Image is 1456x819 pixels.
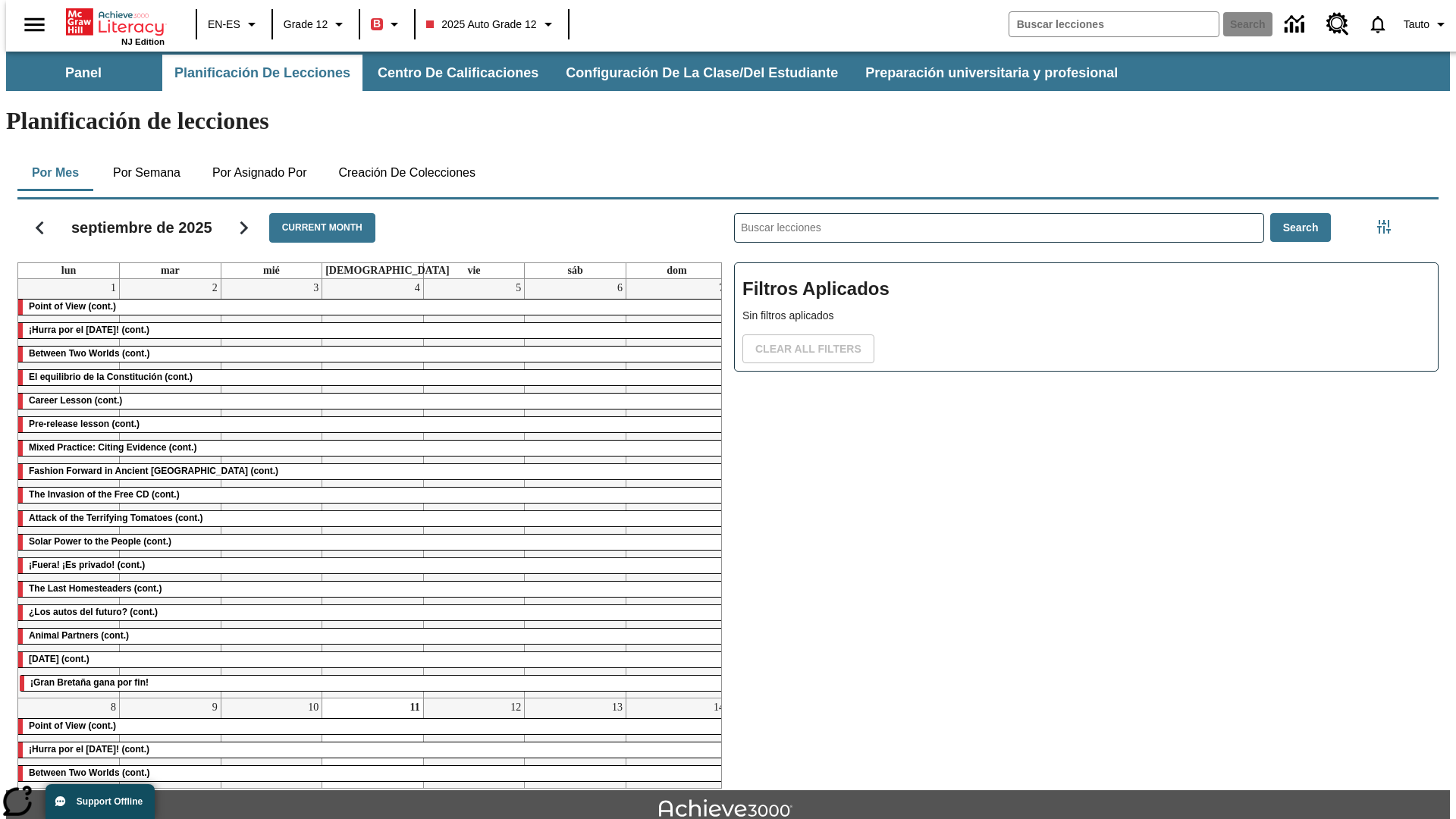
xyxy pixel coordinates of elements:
a: 8 de septiembre de 2025 [108,698,119,717]
button: Perfil/Configuración [1398,11,1456,38]
a: 14 de septiembre de 2025 [711,698,727,717]
td: 7 de septiembre de 2025 [626,279,727,698]
a: 1 de septiembre de 2025 [108,279,119,297]
div: Attack of the Terrifying Tomatoes (cont.) [18,511,727,526]
span: ¿Los autos del futuro? (cont.) [29,607,158,617]
span: Attack of the Terrifying Tomatoes (cont.) [29,513,203,523]
button: Centro de calificaciones [366,55,551,91]
a: Notificaciones [1358,5,1398,44]
div: Buscar [722,193,1439,789]
button: Current Month [269,213,375,243]
span: Between Two Worlds (cont.) [29,767,150,778]
button: Language: EN-ES, Selecciona un idioma [202,11,267,38]
div: Subbarra de navegación [6,55,1131,91]
div: Mixed Practice: Citing Evidence (cont.) [18,441,727,456]
button: Por semana [101,155,193,191]
a: Portada [66,7,165,37]
p: Sin filtros aplicados [742,308,1430,324]
button: Menú lateral de filtros [1369,212,1399,242]
td: 3 de septiembre de 2025 [221,279,322,698]
span: EN-ES [208,17,240,33]
a: sábado [564,263,585,278]
a: Centro de recursos, Se abrirá en una pestaña nueva. [1317,4,1358,45]
a: miércoles [260,263,283,278]
button: Regresar [20,209,59,247]
button: Support Offline [45,784,155,819]
a: 13 de septiembre de 2025 [609,698,626,717]
div: Pre-release lesson (cont.) [18,417,727,432]
div: Career Lesson (cont.) [18,394,727,409]
div: Animal Partners (cont.) [18,629,727,644]
button: Creación de colecciones [326,155,488,191]
a: viernes [464,263,483,278]
div: ¡Hurra por el Día de la Constitución! (cont.) [18,742,727,758]
div: Solar Power to the People (cont.) [18,535,727,550]
td: 4 de septiembre de 2025 [322,279,424,698]
button: Por asignado por [200,155,319,191]
button: Boost El color de la clase es rojo. Cambiar el color de la clase. [365,11,409,38]
button: Seguir [224,209,263,247]
button: Preparación universitaria y profesional [853,55,1130,91]
button: Por mes [17,155,93,191]
span: B [373,14,381,33]
div: The Last Homesteaders (cont.) [18,582,727,597]
span: Support Offline [77,796,143,807]
a: 10 de septiembre de 2025 [305,698,322,717]
span: The Last Homesteaders (cont.) [29,583,162,594]
span: Tauto [1404,17,1429,33]
a: 12 de septiembre de 2025 [507,698,524,717]
button: Panel [8,55,159,91]
span: Between Two Worlds (cont.) [29,348,150,359]
td: 5 de septiembre de 2025 [423,279,525,698]
h1: Planificación de lecciones [6,107,1450,135]
span: El equilibrio de la Constitución (cont.) [29,372,193,382]
button: Planificación de lecciones [162,55,362,91]
span: The Invasion of the Free CD (cont.) [29,489,180,500]
span: NJ Edition [121,37,165,46]
span: ¡Hurra por el Día de la Constitución! (cont.) [29,744,149,755]
button: Grado: Grade 12, Elige un grado [278,11,354,38]
div: El equilibrio de la Constitución (cont.) [18,370,727,385]
span: Point of View (cont.) [29,720,116,731]
a: 4 de septiembre de 2025 [412,279,423,297]
a: Centro de información [1276,4,1317,45]
td: 6 de septiembre de 2025 [525,279,626,698]
div: The Invasion of the Free CD (cont.) [18,488,727,503]
span: ¡Hurra por el Día de la Constitución! (cont.) [29,325,149,335]
td: 2 de septiembre de 2025 [120,279,221,698]
span: Career Lesson (cont.) [29,395,122,406]
button: Search [1270,213,1332,243]
a: martes [158,263,183,278]
span: ¡Fuera! ¡Es privado! (cont.) [29,560,145,570]
span: Mixed Practice: Citing Evidence (cont.) [29,442,196,453]
div: Point of View (cont.) [18,719,727,734]
div: Portada [66,5,165,46]
a: 11 de septiembre de 2025 [407,698,423,717]
span: Pre-release lesson (cont.) [29,419,140,429]
h2: septiembre de 2025 [71,218,212,237]
button: Class: 2025 Auto Grade 12, Selecciona una clase [420,11,563,38]
span: Día del Trabajo (cont.) [29,654,89,664]
span: ¡Gran Bretaña gana por fin! [30,677,149,688]
span: 2025 Auto Grade 12 [426,17,536,33]
div: Filtros Aplicados [734,262,1439,372]
span: Fashion Forward in Ancient Rome (cont.) [29,466,278,476]
a: domingo [664,263,689,278]
div: Subbarra de navegación [6,52,1450,91]
a: 9 de septiembre de 2025 [209,698,221,717]
span: Solar Power to the People (cont.) [29,536,171,547]
div: Día del Trabajo (cont.) [18,652,727,667]
a: 2 de septiembre de 2025 [209,279,221,297]
span: Animal Partners (cont.) [29,630,129,641]
a: 5 de septiembre de 2025 [513,279,524,297]
span: Point of View (cont.) [29,301,116,312]
div: Fashion Forward in Ancient Rome (cont.) [18,464,727,479]
div: ¡Fuera! ¡Es privado! (cont.) [18,558,727,573]
div: ¡Gran Bretaña gana por fin! [20,676,726,691]
div: Between Two Worlds (cont.) [18,347,727,362]
div: ¿Los autos del futuro? (cont.) [18,605,727,620]
div: Calendario [5,193,722,789]
input: Buscar lecciones [735,214,1263,242]
div: Point of View (cont.) [18,300,727,315]
div: ¡Hurra por el Día de la Constitución! (cont.) [18,323,727,338]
